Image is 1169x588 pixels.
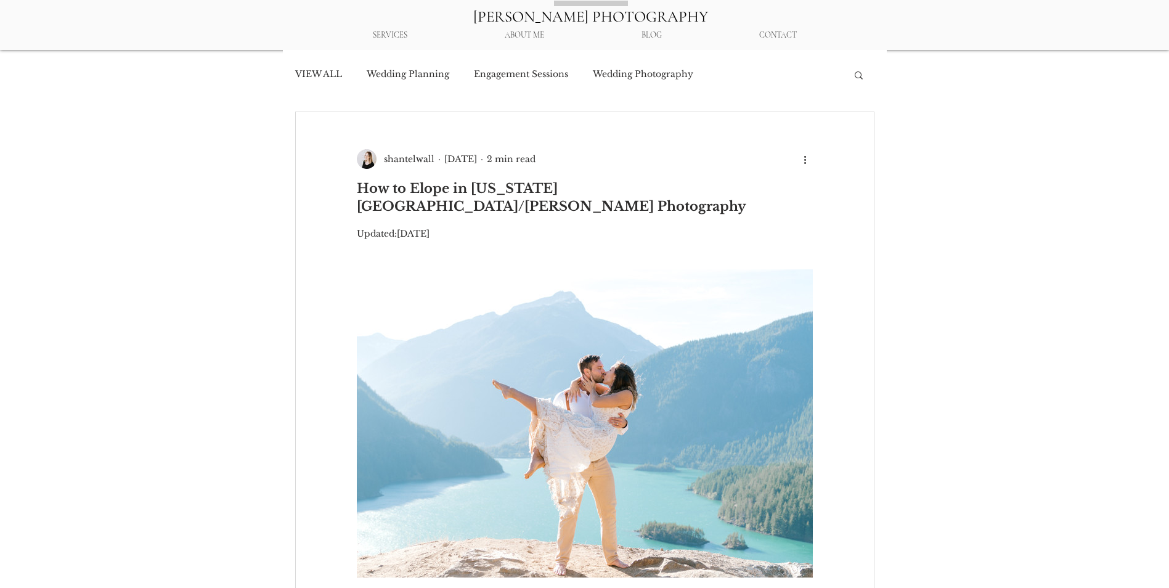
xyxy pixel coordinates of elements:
[324,25,456,46] div: SERVICES
[357,180,813,216] h1: How to Elope in [US_STATE][GEOGRAPHIC_DATA]/[PERSON_NAME] Photography
[593,25,711,46] a: BLOG
[473,7,708,26] a: [PERSON_NAME] PHOTOGRAPHY
[711,25,845,46] a: CONTACT
[295,68,342,81] a: VIEW ALL
[798,152,813,166] button: More actions
[367,25,413,46] p: SERVICES
[853,70,865,80] div: Search
[753,25,803,46] p: CONTACT
[456,25,593,46] a: ABOUT ME
[324,25,845,46] nav: Site
[635,25,668,46] p: BLOG
[444,153,477,165] span: Nov 25, 2020
[499,25,550,46] p: ABOUT ME
[397,228,430,239] span: Sep 7, 2023
[293,50,841,99] nav: Blog
[487,153,536,165] span: 2 min read
[367,68,449,81] a: Wedding Planning
[474,68,568,81] a: Engagement Sessions
[593,68,693,81] a: Wedding Photography
[357,227,813,240] p: Updated:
